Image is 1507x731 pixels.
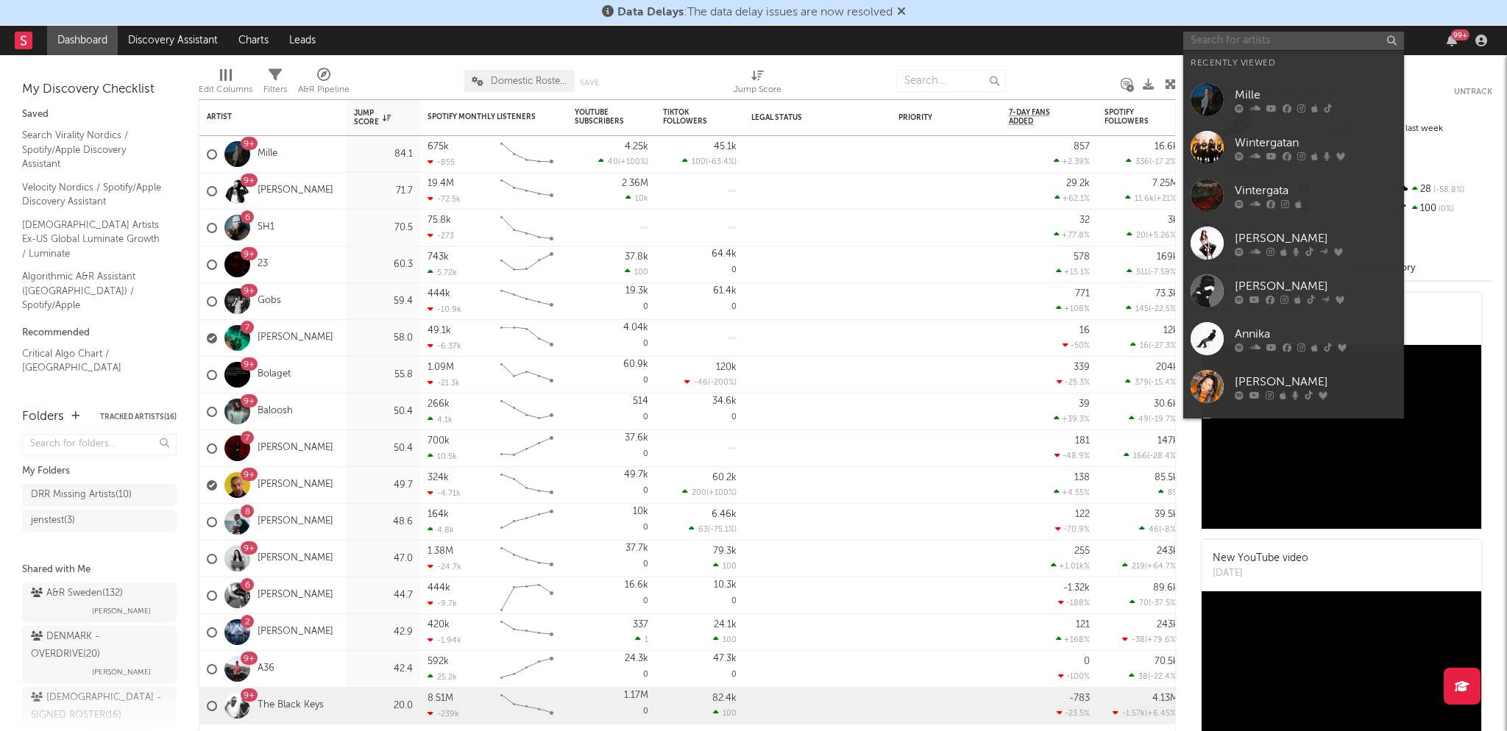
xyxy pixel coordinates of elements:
[1051,561,1090,571] div: +1.01k %
[491,76,567,86] span: Domestic Roster Review View
[1135,195,1154,203] span: 11.6k
[1136,232,1146,240] span: 20
[1149,526,1159,534] span: 46
[575,283,648,319] div: 0
[258,552,333,565] a: [PERSON_NAME]
[428,657,449,666] div: 592k
[1135,379,1149,387] span: 379
[1154,399,1178,409] div: 30.6k
[575,651,648,687] div: 0
[263,63,287,105] div: Filters
[494,136,560,173] svg: Chart title
[1126,157,1178,166] div: ( )
[575,430,648,466] div: 0
[625,433,648,443] div: 37.6k
[634,268,648,277] span: 100
[1151,342,1176,350] span: -27.3 %
[199,63,252,105] div: Edit Columns
[1127,230,1178,240] div: ( )
[1235,373,1397,391] div: [PERSON_NAME]
[22,484,177,506] a: DRR Missing Artists(10)
[494,577,560,614] svg: Chart title
[258,479,333,491] a: [PERSON_NAME]
[1163,326,1178,335] div: 12k
[712,473,737,482] div: 60.2k
[494,651,560,688] svg: Chart title
[1155,657,1178,666] div: 70.5k
[1431,186,1464,194] span: -58.8 %
[1183,124,1404,171] a: Wintergatan
[354,660,413,678] div: 42.4
[100,413,177,421] button: Tracked Artists(16)
[258,516,333,528] a: [PERSON_NAME]
[1009,108,1068,126] span: 7-Day Fans Added
[625,142,648,151] div: 4.25k
[258,295,281,307] a: Gobs
[1140,342,1149,350] span: 16
[22,217,162,262] a: [DEMOGRAPHIC_DATA] Artists Ex-US Global Luminate Growth / Luminate
[22,582,177,622] a: A&R Sweden(132)[PERSON_NAME]
[228,26,279,55] a: Charts
[354,146,413,163] div: 84.1
[1055,524,1090,534] div: -70.9 %
[575,467,648,503] div: 0
[428,415,453,424] div: 4.1k
[354,109,391,126] div: Jump Score
[428,363,454,372] div: 1.09M
[623,360,648,369] div: 60.9k
[428,473,449,482] div: 324k
[1138,416,1149,424] span: 49
[22,434,177,455] input: Search for folders...
[713,286,737,296] div: 61.4k
[1127,267,1178,277] div: ( )
[617,7,893,18] span: : The data delay issues are now resolved
[428,142,449,151] div: 675k
[428,399,450,409] div: 266k
[1056,635,1090,644] div: +168 %
[575,577,648,613] div: 0
[1156,363,1178,372] div: 204k
[751,113,847,122] div: Legal Status
[1079,326,1090,335] div: 16
[494,430,560,467] svg: Chart title
[298,63,350,105] div: A&R Pipeline
[1150,268,1176,277] span: -7.59 %
[494,393,560,430] svg: Chart title
[1183,171,1404,219] a: Vintergata
[692,158,706,166] span: 100
[354,256,413,274] div: 60.3
[1183,267,1404,315] a: [PERSON_NAME]
[428,157,455,167] div: -855
[1130,340,1178,350] div: ( )
[694,379,708,387] span: -46
[712,396,737,406] div: 34.6k
[633,396,648,406] div: 514
[1054,230,1090,240] div: +77.8 %
[689,524,737,534] div: ( )
[1074,473,1090,482] div: 138
[1155,473,1178,482] div: 85.5k
[428,583,450,593] div: 444k
[428,510,449,519] div: 164k
[623,323,648,332] div: 4.04k
[1139,599,1149,607] span: 70
[1138,673,1148,681] span: 38
[1235,134,1397,151] div: Wintergatan
[1151,379,1176,387] span: -15.4 %
[1079,215,1090,225] div: 32
[258,368,291,381] a: Bolaget
[896,70,1007,92] input: Search...
[1074,363,1090,372] div: 339
[633,507,648,516] div: 10k
[620,158,646,166] span: +100 %
[428,562,461,571] div: -24.7k
[1058,598,1090,607] div: -188 %
[1084,657,1090,666] div: 0
[1129,671,1178,681] div: ( )
[1066,179,1090,188] div: 29.2k
[1157,252,1178,262] div: 169k
[1183,76,1404,124] a: Mille
[625,543,648,553] div: 37.7k
[622,179,648,188] div: 2.36M
[625,252,648,262] div: 37.8k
